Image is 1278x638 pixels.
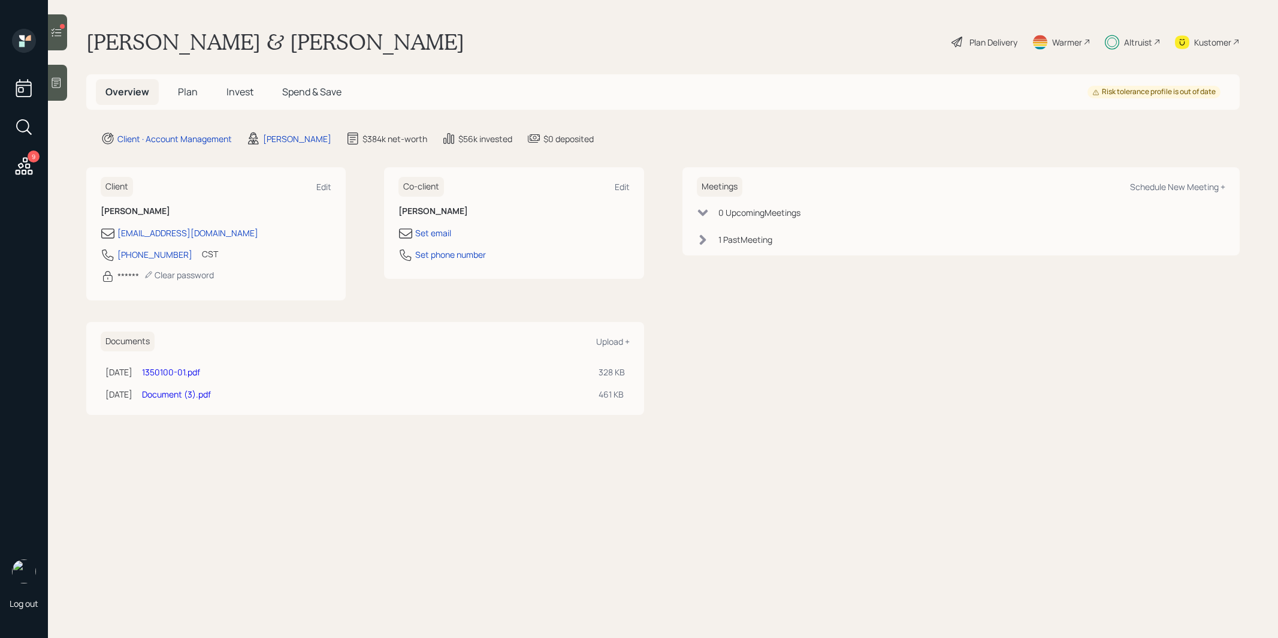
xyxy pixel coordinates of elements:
h6: Meetings [697,177,742,197]
div: Upload + [596,336,630,347]
h6: Client [101,177,133,197]
div: [EMAIL_ADDRESS][DOMAIN_NAME] [117,227,258,239]
div: CST [202,248,218,260]
a: Document (3).pdf [142,389,211,400]
h6: Co-client [398,177,444,197]
div: Kustomer [1194,36,1231,49]
div: Clear password [144,269,214,281]
div: $56k invested [458,133,512,145]
div: [DATE] [105,366,132,378]
div: [PERSON_NAME] [263,133,331,145]
h6: [PERSON_NAME] [398,206,629,216]
div: [PHONE_NUMBER] [117,248,192,261]
h6: [PERSON_NAME] [101,206,331,216]
span: Invest [226,85,253,98]
div: Schedule New Meeting + [1130,181,1225,192]
span: Plan [178,85,198,98]
div: Set phone number [415,248,486,261]
div: 328 KB [599,366,625,378]
div: 9 [28,151,40,162]
div: $0 deposited [543,133,594,145]
h6: Documents [101,332,155,351]
div: Set email [415,227,451,239]
div: Plan Delivery [969,36,1017,49]
span: Spend & Save [282,85,342,98]
div: [DATE] [105,388,132,401]
h1: [PERSON_NAME] & [PERSON_NAME] [86,29,464,55]
div: Altruist [1124,36,1152,49]
div: Risk tolerance profile is out of date [1092,87,1216,97]
div: Warmer [1052,36,1082,49]
a: 1350100-01.pdf [142,366,200,378]
div: Edit [316,181,331,192]
img: treva-nostdahl-headshot.png [12,559,36,583]
div: Log out [10,598,38,609]
div: 461 KB [599,388,625,401]
div: Edit [615,181,630,192]
div: $384k net-worth [362,133,427,145]
span: Overview [105,85,149,98]
div: Client · Account Management [117,133,232,145]
div: 0 Upcoming Meeting s [718,206,800,219]
div: 1 Past Meeting [718,233,772,246]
